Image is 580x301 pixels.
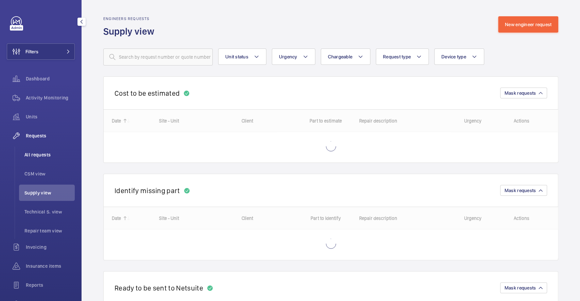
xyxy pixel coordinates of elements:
[24,189,75,196] span: Supply view
[26,132,75,139] span: Requests
[376,49,429,65] button: Request type
[225,54,248,59] span: Unit status
[26,244,75,250] span: Invoicing
[103,16,158,21] h2: Engineers requests
[7,43,75,60] button: Filters
[25,48,38,55] span: Filters
[500,282,547,293] button: Mask requests
[218,49,266,65] button: Unit status
[24,170,75,177] span: CSM view
[115,284,203,292] h2: Ready to be sent to Netsuite
[505,90,536,96] span: Mask requests
[26,282,75,288] span: Reports
[24,151,75,158] span: All requests
[500,185,547,196] button: Mask requests
[24,227,75,234] span: Repair team view
[24,208,75,215] span: Technical S. view
[115,186,180,195] h2: Identify missing part
[26,94,75,101] span: Activity Monitoring
[26,75,75,82] span: Dashboard
[103,49,213,65] input: Search by request number or quote number
[441,54,466,59] span: Device type
[328,54,353,59] span: Chargeable
[103,25,158,38] h1: Supply view
[505,285,536,290] span: Mask requests
[26,113,75,120] span: Units
[279,54,297,59] span: Urgency
[498,16,558,33] button: New engineer request
[272,49,315,65] button: Urgency
[383,54,411,59] span: Request type
[115,89,180,97] h2: Cost to be estimated
[434,49,484,65] button: Device type
[321,49,371,65] button: Chargeable
[505,188,536,193] span: Mask requests
[26,263,75,269] span: Insurance items
[500,88,547,98] button: Mask requests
